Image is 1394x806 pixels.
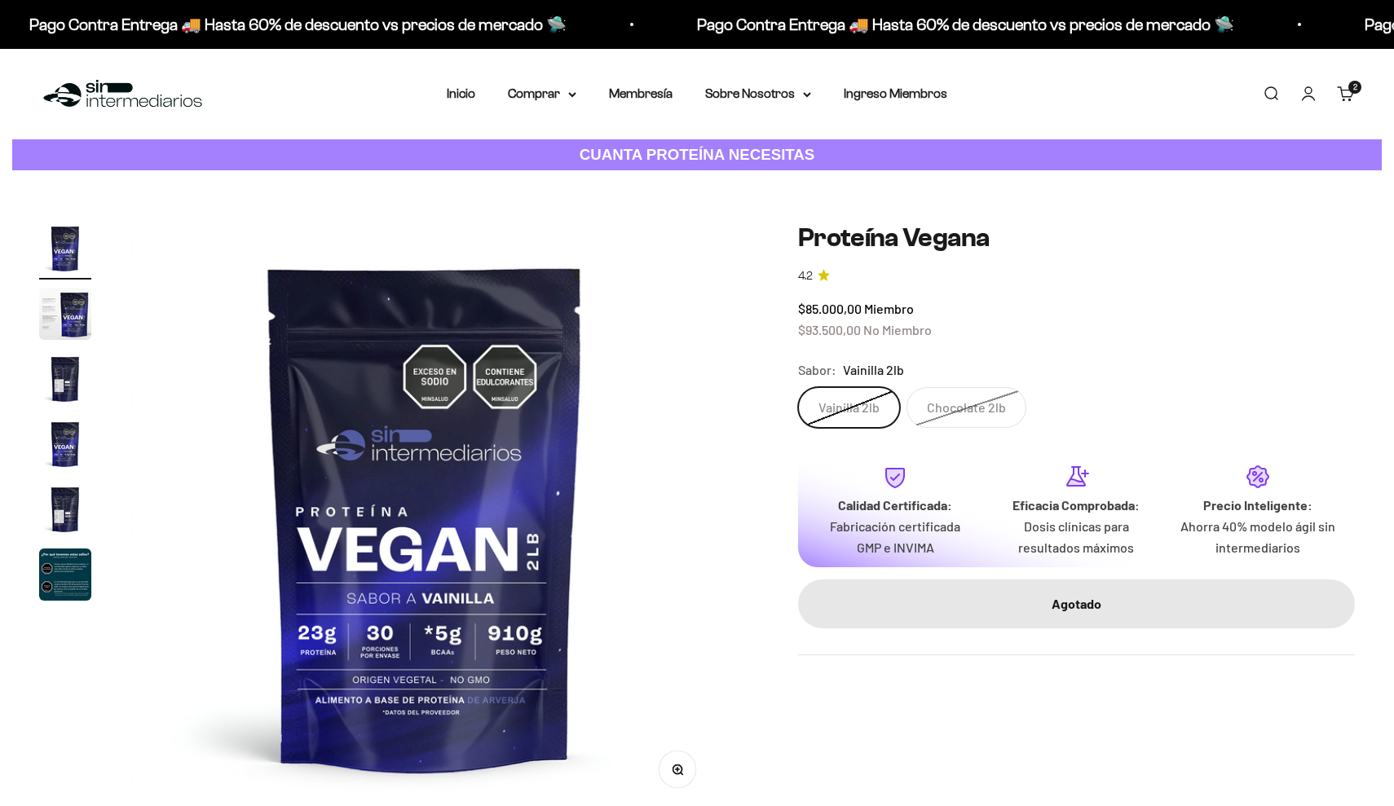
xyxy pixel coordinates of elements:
[798,267,813,285] span: 4.2
[39,353,91,405] img: Proteína Vegana
[798,322,861,337] span: $93.500,00
[1203,497,1312,513] strong: Precio Inteligente:
[831,593,1322,614] div: Agotado
[999,516,1154,557] p: Dosis clínicas para resultados máximos
[1180,516,1335,557] p: Ahorra 40% modelo ágil sin intermediarios
[39,548,91,606] button: Ir al artículo 6
[508,83,576,104] summary: Comprar
[12,139,1382,171] a: CUANTA PROTEÍNA NECESITAS
[798,579,1355,628] button: Agotado
[39,222,91,280] button: Ir al artículo 1
[1353,83,1357,91] span: 2
[39,353,91,410] button: Ir al artículo 3
[447,86,475,100] a: Inicio
[818,516,973,557] p: Fabricación certificada GMP e INVIMA
[696,11,1233,37] p: Pago Contra Entrega 🚚 Hasta 60% de descuento vs precios de mercado 🛸
[864,301,914,316] span: Miembro
[798,222,1355,253] h1: Proteína Vegana
[609,86,673,100] a: Membresía
[798,359,836,381] legend: Sabor:
[798,301,862,316] span: $85.000,00
[29,11,566,37] p: Pago Contra Entrega 🚚 Hasta 60% de descuento vs precios de mercado 🛸
[39,288,91,340] img: Proteína Vegana
[798,267,1355,285] a: 4.24.2 de 5.0 estrellas
[39,483,91,540] button: Ir al artículo 5
[705,83,811,104] summary: Sobre Nosotros
[39,288,91,345] button: Ir al artículo 2
[843,359,904,381] span: Vainilla 2lb
[39,418,91,475] button: Ir al artículo 4
[39,548,91,601] img: Proteína Vegana
[1012,497,1140,513] strong: Eficacia Comprobada:
[580,146,815,163] strong: CUANTA PROTEÍNA NECESITAS
[39,483,91,535] img: Proteína Vegana
[39,222,91,275] img: Proteína Vegana
[39,418,91,470] img: Proteína Vegana
[863,322,932,337] span: No Miembro
[838,497,952,513] strong: Calidad Certificada:
[844,86,947,100] a: Ingreso Miembros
